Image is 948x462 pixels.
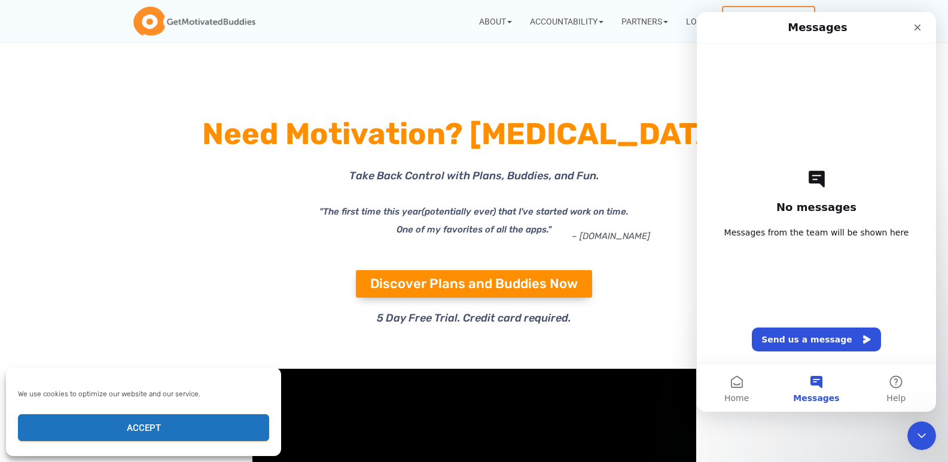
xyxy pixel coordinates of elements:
a: – [DOMAIN_NAME] [572,231,650,241]
a: Discover Plans and Buddies Now [356,270,592,298]
span: Discover Plans and Buddies Now [370,277,578,290]
a: Accountability [521,6,612,36]
i: "The first time this year [319,206,422,217]
a: Get Started [722,6,815,33]
iframe: Intercom live chat [907,421,936,450]
a: Log In [677,6,722,36]
div: We use cookies to optimize our website and our service. [18,388,268,399]
img: GetMotivatedBuddies [133,7,255,36]
i: (potentially ever) that I've started work on time. One of my favorites of all the apps." [397,206,629,235]
a: Partners [612,6,677,36]
h1: Need Motivation? [MEDICAL_DATA]? [151,112,797,155]
span: 5 Day Free Trial. Credit card required. [377,311,571,325]
span: Take Back Control with Plans, Buddies, and Fun. [349,169,599,182]
button: Accept [18,414,269,441]
iframe: Intercom live chat [697,12,936,412]
a: About [470,6,521,36]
